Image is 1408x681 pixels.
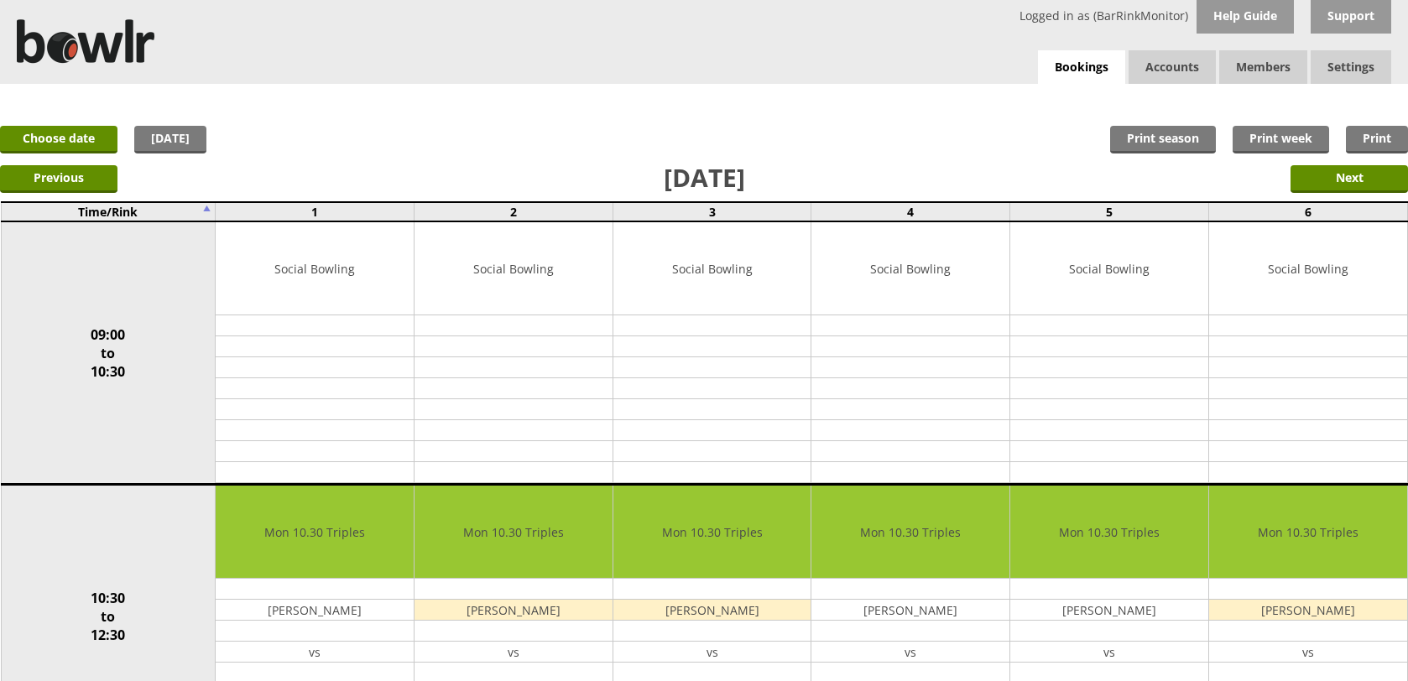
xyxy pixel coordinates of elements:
input: Next [1291,165,1408,193]
td: Mon 10.30 Triples [1209,486,1407,579]
td: 09:00 to 10:30 [1,221,216,485]
a: Bookings [1038,50,1125,85]
td: Mon 10.30 Triples [216,486,414,579]
td: [PERSON_NAME] [1209,600,1407,621]
span: Accounts [1129,50,1216,84]
td: [PERSON_NAME] [811,600,1009,621]
td: vs [811,642,1009,663]
td: Social Bowling [1209,222,1407,315]
a: [DATE] [134,126,206,153]
span: Settings [1311,50,1391,84]
a: Print season [1110,126,1216,153]
a: Print [1346,126,1408,153]
td: 5 [1010,202,1209,221]
td: 6 [1208,202,1407,221]
td: vs [1010,642,1208,663]
td: 2 [415,202,613,221]
td: 1 [216,202,415,221]
td: [PERSON_NAME] [216,600,414,621]
td: Social Bowling [1010,222,1208,315]
td: Time/Rink [1,202,216,221]
td: Social Bowling [216,222,414,315]
td: vs [216,642,414,663]
td: [PERSON_NAME] [415,600,613,621]
td: Mon 10.30 Triples [415,486,613,579]
a: Print week [1233,126,1329,153]
td: Mon 10.30 Triples [613,486,811,579]
td: vs [1209,642,1407,663]
td: vs [613,642,811,663]
td: [PERSON_NAME] [613,600,811,621]
span: Members [1219,50,1307,84]
td: Mon 10.30 Triples [1010,486,1208,579]
td: 3 [613,202,811,221]
td: Mon 10.30 Triples [811,486,1009,579]
td: vs [415,642,613,663]
td: Social Bowling [811,222,1009,315]
td: [PERSON_NAME] [1010,600,1208,621]
td: Social Bowling [415,222,613,315]
td: 4 [811,202,1010,221]
td: Social Bowling [613,222,811,315]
